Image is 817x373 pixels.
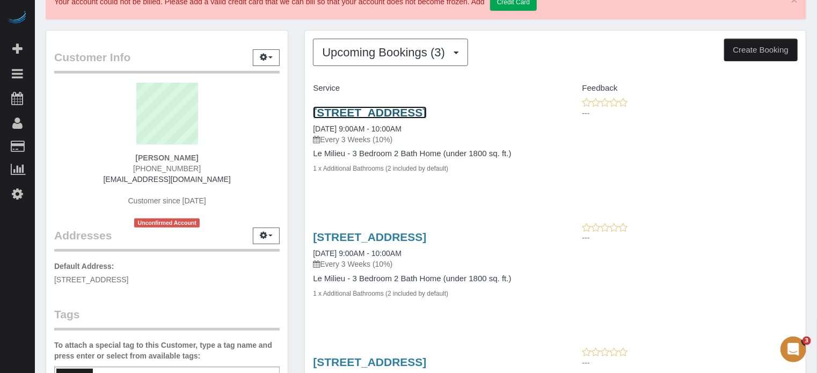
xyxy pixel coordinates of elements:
[313,356,426,368] a: [STREET_ADDRESS]
[104,175,231,184] a: [EMAIL_ADDRESS][DOMAIN_NAME]
[6,11,28,26] img: Automaid Logo
[54,340,280,361] label: To attach a special tag to this Customer, type a tag name and press enter or select from availabl...
[54,275,128,284] span: [STREET_ADDRESS]
[313,106,426,119] a: [STREET_ADDRESS]
[313,39,468,66] button: Upcoming Bookings (3)
[322,46,450,59] span: Upcoming Bookings (3)
[133,164,201,173] span: [PHONE_NUMBER]
[582,108,798,119] p: ---
[803,337,811,345] span: 3
[54,306,280,331] legend: Tags
[313,125,402,133] a: [DATE] 9:00AM - 10:00AM
[313,274,547,283] h4: Le Milieu - 3 Bedroom 2 Bath Home (under 1800 sq. ft.)
[313,249,402,258] a: [DATE] 9:00AM - 10:00AM
[313,84,547,93] h4: Service
[582,232,798,243] p: ---
[780,337,806,362] iframe: Intercom live chat
[313,149,547,158] h4: Le Milieu - 3 Bedroom 2 Bath Home (under 1800 sq. ft.)
[582,357,798,368] p: ---
[313,231,426,243] a: [STREET_ADDRESS]
[313,259,547,269] p: Every 3 Weeks (10%)
[564,84,798,93] h4: Feedback
[313,165,448,172] small: 1 x Additional Bathrooms (2 included by default)
[128,196,206,205] span: Customer since [DATE]
[313,134,547,145] p: Every 3 Weeks (10%)
[54,49,280,74] legend: Customer Info
[135,153,198,162] strong: [PERSON_NAME]
[134,218,200,228] span: Unconfirmed Account
[313,290,448,297] small: 1 x Additional Bathrooms (2 included by default)
[54,261,114,272] label: Default Address:
[724,39,798,61] button: Create Booking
